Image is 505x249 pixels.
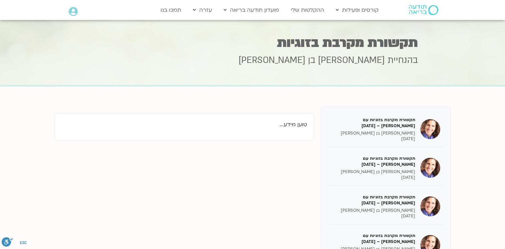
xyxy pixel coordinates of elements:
[331,130,415,136] p: [PERSON_NAME] בן [PERSON_NAME]
[331,233,415,245] h5: תקשורת מקרבת בזוגיות עם [PERSON_NAME] – [DATE]
[331,194,415,206] h5: תקשורת מקרבת בזוגיות עם [PERSON_NAME] – [DATE]
[331,155,415,167] h5: תקשורת מקרבת בזוגיות עם [PERSON_NAME] – [DATE]
[332,4,382,16] a: קורסים ופעילות
[190,4,215,16] a: עזרה
[331,169,415,175] p: [PERSON_NAME] בן [PERSON_NAME]
[157,4,185,16] a: תמכו בנו
[420,196,440,216] img: תקשורת מקרבת בזוגיות עם שאנייה – 03/06/25
[287,4,327,16] a: ההקלטות שלי
[220,4,282,16] a: מועדון תודעה בריאה
[87,36,418,49] h1: תקשורת מקרבת בזוגיות
[331,213,415,219] p: [DATE]
[409,5,438,15] img: תודעה בריאה
[331,117,415,129] h5: תקשורת מקרבת בזוגיות עם [PERSON_NAME] – [DATE]
[331,208,415,213] p: [PERSON_NAME] בן [PERSON_NAME]
[239,54,385,66] span: [PERSON_NAME] בן [PERSON_NAME]
[420,158,440,178] img: תקשורת מקרבת בזוגיות עם שאנייה – 27/05/25
[61,120,307,129] p: טוען מידע...
[331,175,415,180] p: [DATE]
[388,54,418,66] span: בהנחיית
[331,136,415,142] p: [DATE]
[420,119,440,139] img: תקשורת מקרבת בזוגיות עם שאנייה – 20/05/25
